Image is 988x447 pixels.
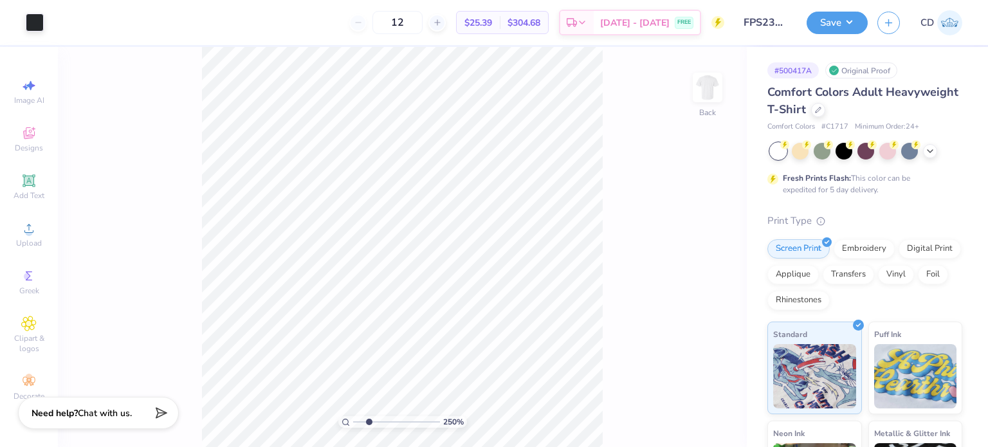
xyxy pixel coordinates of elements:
[767,214,962,228] div: Print Type
[783,173,851,183] strong: Fresh Prints Flash:
[32,407,78,419] strong: Need help?
[600,16,670,30] span: [DATE] - [DATE]
[734,10,797,35] input: Untitled Design
[695,75,720,100] img: Back
[874,426,950,440] span: Metallic & Glitter Ink
[874,344,957,408] img: Puff Ink
[15,143,43,153] span: Designs
[855,122,919,132] span: Minimum Order: 24 +
[767,122,815,132] span: Comfort Colors
[767,239,830,259] div: Screen Print
[767,291,830,310] div: Rhinestones
[372,11,423,34] input: – –
[823,265,874,284] div: Transfers
[920,15,934,30] span: CD
[19,286,39,296] span: Greek
[14,391,44,401] span: Decorate
[937,10,962,35] img: Crishel Dayo Isa
[821,122,848,132] span: # C1717
[874,327,901,341] span: Puff Ink
[677,18,691,27] span: FREE
[783,172,941,196] div: This color can be expedited for 5 day delivery.
[807,12,868,34] button: Save
[443,416,464,428] span: 250 %
[767,84,958,117] span: Comfort Colors Adult Heavyweight T-Shirt
[899,239,961,259] div: Digital Print
[508,16,540,30] span: $304.68
[14,95,44,105] span: Image AI
[825,62,897,78] div: Original Proof
[767,265,819,284] div: Applique
[78,407,132,419] span: Chat with us.
[878,265,914,284] div: Vinyl
[920,10,962,35] a: CD
[918,265,948,284] div: Foil
[773,426,805,440] span: Neon Ink
[699,107,716,118] div: Back
[14,190,44,201] span: Add Text
[834,239,895,259] div: Embroidery
[773,344,856,408] img: Standard
[16,238,42,248] span: Upload
[773,327,807,341] span: Standard
[767,62,819,78] div: # 500417A
[6,333,51,354] span: Clipart & logos
[464,16,492,30] span: $25.39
